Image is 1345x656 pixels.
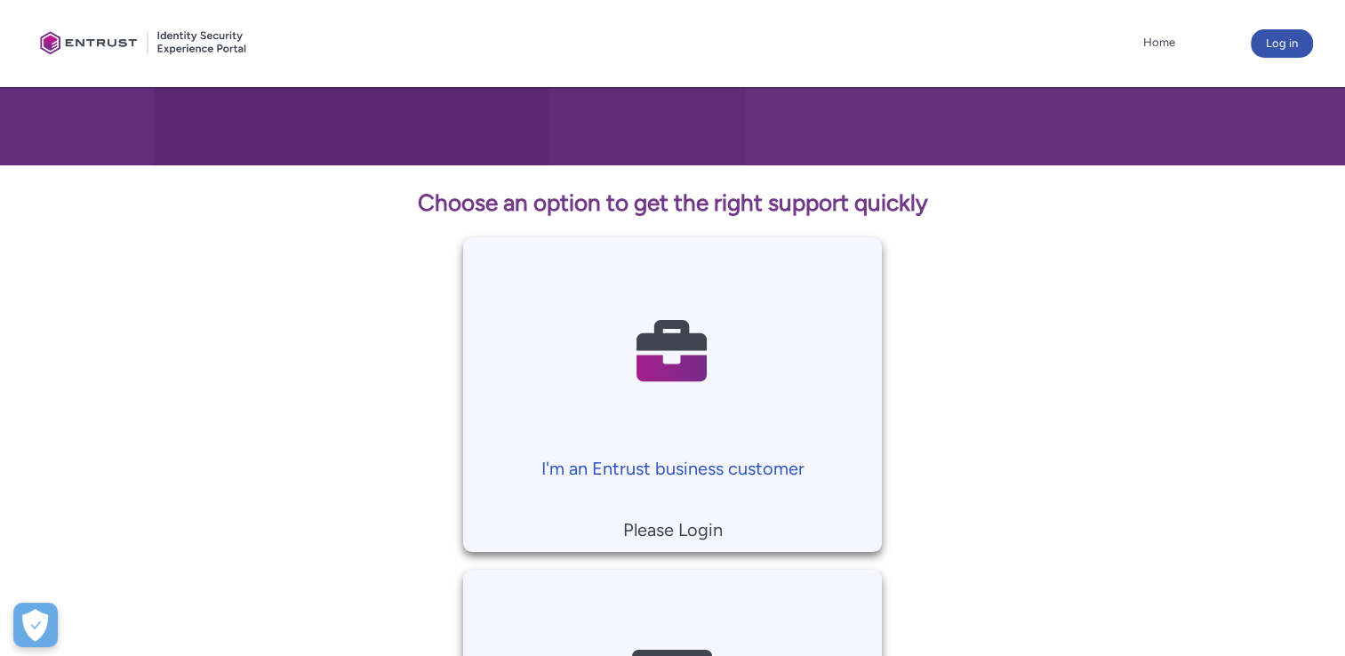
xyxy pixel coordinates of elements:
a: I'm an Entrust business customer [463,237,881,482]
img: Contact Support [588,255,757,446]
button: Log in [1251,29,1313,58]
p: Choose an option to get the right support quickly [231,186,1114,220]
a: Home [1139,29,1180,56]
div: Cookie Preferences [13,603,58,647]
button: Open Preferences [13,603,58,647]
p: I'm an Entrust business customer [472,455,872,482]
p: Please Login [472,516,872,543]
